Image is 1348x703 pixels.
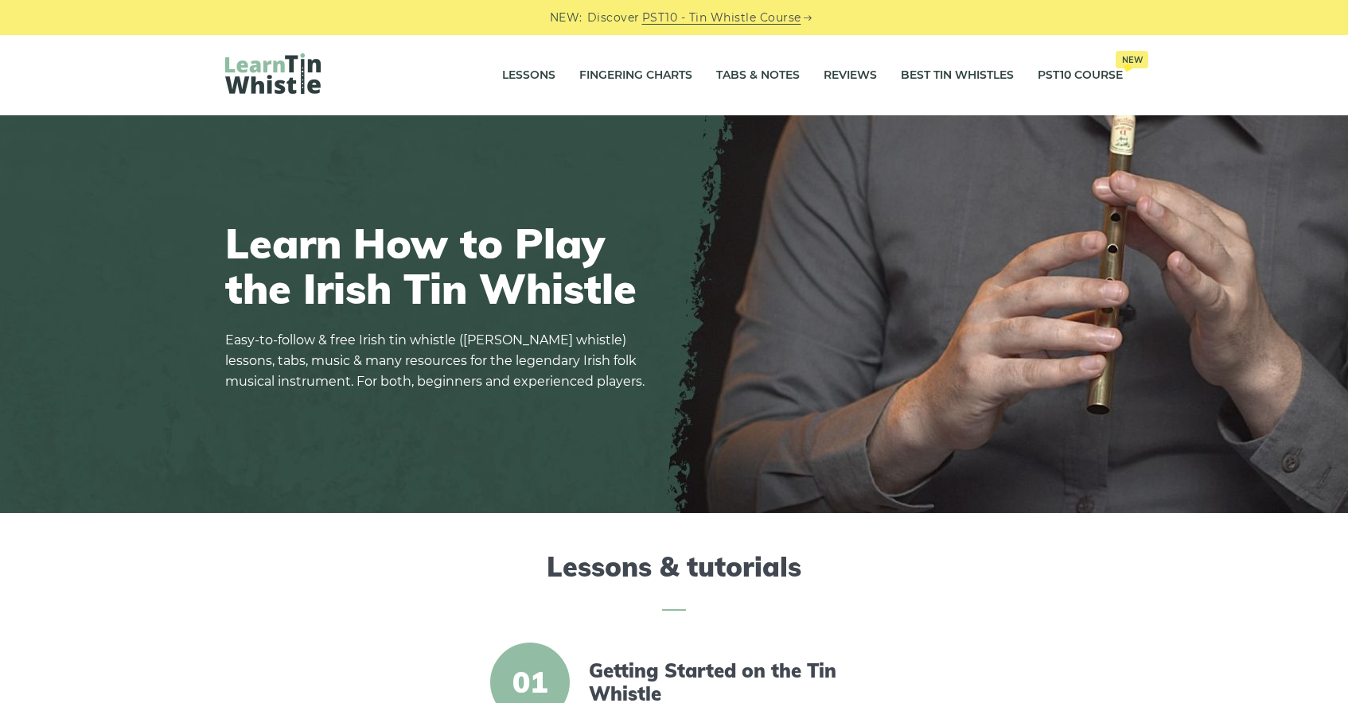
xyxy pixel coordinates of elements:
a: Reviews [824,56,877,95]
a: PST10 CourseNew [1038,56,1123,95]
h2: Lessons & tutorials [225,551,1123,611]
img: LearnTinWhistle.com [225,53,321,94]
span: New [1116,51,1148,68]
h1: Learn How to Play the Irish Tin Whistle [225,220,655,311]
p: Easy-to-follow & free Irish tin whistle ([PERSON_NAME] whistle) lessons, tabs, music & many resou... [225,330,655,392]
a: Lessons [502,56,555,95]
a: Fingering Charts [579,56,692,95]
a: Tabs & Notes [716,56,800,95]
a: Best Tin Whistles [901,56,1014,95]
